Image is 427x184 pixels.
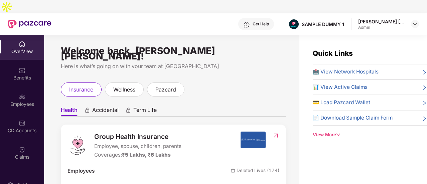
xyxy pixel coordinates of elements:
div: Welcome back, [PERSON_NAME] [PERSON_NAME]! [61,48,286,59]
div: SAMPLE DUMMY 1 [302,21,344,27]
img: svg+xml;base64,PHN2ZyBpZD0iRHJvcGRvd24tMzJ4MzIiIHhtbG5zPSJodHRwOi8vd3d3LnczLm9yZy8yMDAwL3N2ZyIgd2... [412,21,418,27]
div: Admin [358,25,405,30]
span: wellness [113,85,135,94]
span: right [422,69,427,76]
span: Employee, spouse, children, parents [94,142,181,150]
img: RedirectIcon [272,132,279,139]
img: svg+xml;base64,PHN2ZyBpZD0iRW1wbG95ZWVzIiB4bWxucz0iaHR0cDovL3d3dy53My5vcmcvMjAwMC9zdmciIHdpZHRoPS... [19,94,25,100]
span: 💳 Load Pazcard Wallet [313,99,370,107]
span: Employees [67,167,95,175]
img: deleteIcon [231,169,235,173]
div: animation [84,107,90,113]
div: [PERSON_NAME] [PERSON_NAME] [358,18,405,25]
span: ₹5 Lakhs, ₹6 Lakhs [122,152,171,158]
div: View More [313,131,427,138]
img: logo [67,135,88,155]
span: down [336,133,340,137]
span: right [422,84,427,91]
span: Term Life [133,107,157,116]
span: right [422,115,427,122]
span: Accidental [92,107,119,116]
span: pazcard [155,85,176,94]
img: New Pazcare Logo [8,20,51,28]
img: insurerIcon [241,132,266,148]
span: Deleted Lives (174) [231,167,279,175]
span: 📄 Download Sample Claim Form [313,114,393,122]
span: Group Health Insurance [94,132,181,142]
span: 📊 View Active Claims [313,83,368,91]
div: Coverages: [94,151,181,159]
span: insurance [69,85,93,94]
span: Health [61,107,78,116]
img: svg+xml;base64,PHN2ZyBpZD0iSGVscC0zMngzMiIgeG1sbnM9Imh0dHA6Ly93d3cudzMub3JnLzIwMDAvc3ZnIiB3aWR0aD... [243,21,250,28]
div: Here is what’s going on with your team at [GEOGRAPHIC_DATA] [61,62,286,70]
div: animation [125,107,131,113]
img: svg+xml;base64,PHN2ZyBpZD0iQ0RfQWNjb3VudHMiIGRhdGEtbmFtZT0iQ0QgQWNjb3VudHMiIHhtbG5zPSJodHRwOi8vd3... [19,120,25,127]
span: right [422,100,427,107]
span: Quick Links [313,49,353,57]
img: svg+xml;base64,PHN2ZyBpZD0iSG9tZSIgeG1sbnM9Imh0dHA6Ly93d3cudzMub3JnLzIwMDAvc3ZnIiB3aWR0aD0iMjAiIG... [19,41,25,47]
img: Pazcare_Alternative_logo-01-01.png [289,19,299,29]
span: 🏥 View Network Hospitals [313,68,379,76]
div: Get Help [253,21,269,27]
img: svg+xml;base64,PHN2ZyBpZD0iQ2xhaW0iIHhtbG5zPSJodHRwOi8vd3d3LnczLm9yZy8yMDAwL3N2ZyIgd2lkdGg9IjIwIi... [19,146,25,153]
img: svg+xml;base64,PHN2ZyBpZD0iQmVuZWZpdHMiIHhtbG5zPSJodHRwOi8vd3d3LnczLm9yZy8yMDAwL3N2ZyIgd2lkdGg9Ij... [19,67,25,74]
